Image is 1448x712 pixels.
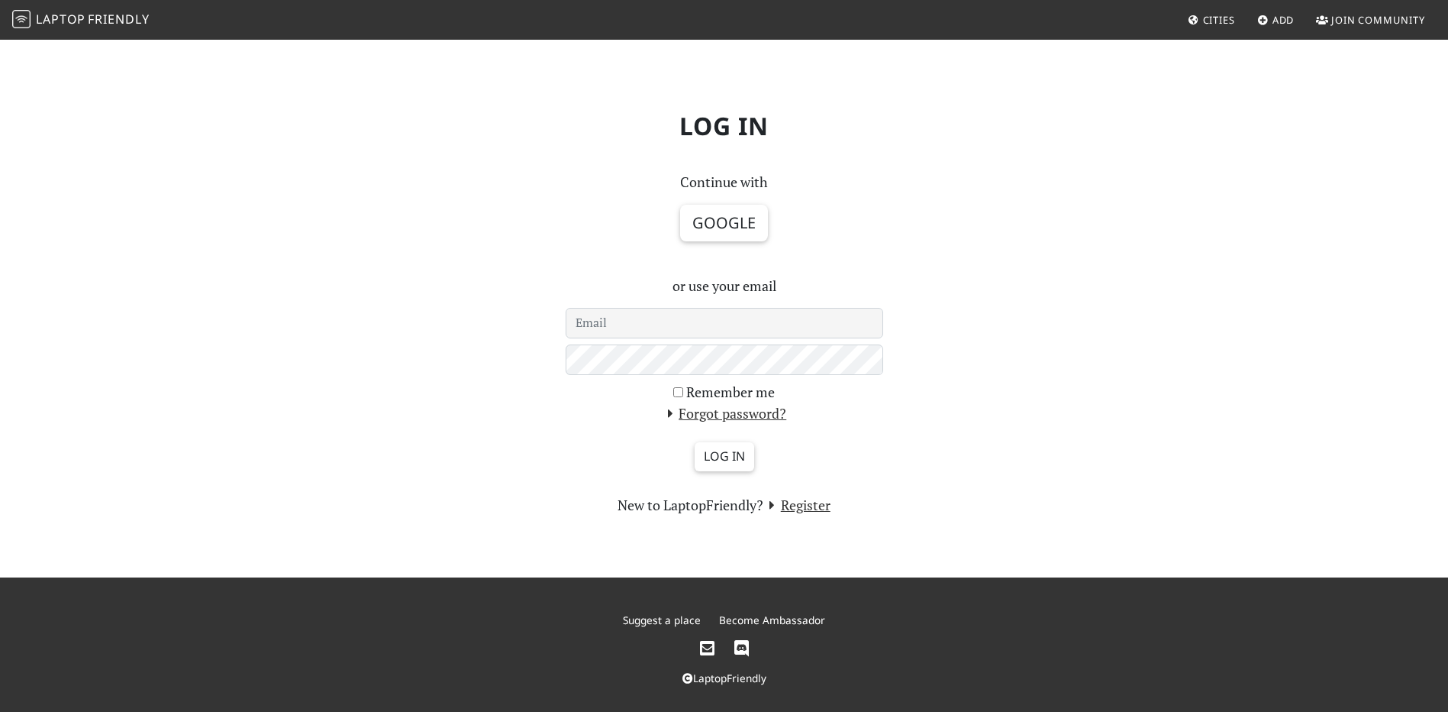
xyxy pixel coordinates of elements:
[662,404,787,422] a: Forgot password?
[566,494,883,516] section: New to LaptopFriendly?
[623,613,701,627] a: Suggest a place
[12,10,31,28] img: LaptopFriendly
[221,99,1228,153] h1: Log in
[695,442,754,471] input: Log in
[88,11,149,28] span: Friendly
[1331,13,1425,27] span: Join Community
[566,275,883,297] p: or use your email
[686,381,775,403] label: Remember me
[680,205,768,241] button: Google
[1310,6,1431,34] a: Join Community
[1272,13,1295,27] span: Add
[566,171,883,193] p: Continue with
[1182,6,1241,34] a: Cities
[12,7,150,34] a: LaptopFriendly LaptopFriendly
[719,613,825,627] a: Become Ambassador
[566,308,883,338] input: Email
[1203,13,1235,27] span: Cities
[1251,6,1301,34] a: Add
[763,496,830,514] a: Register
[36,11,85,28] span: Laptop
[682,671,766,685] a: LaptopFriendly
